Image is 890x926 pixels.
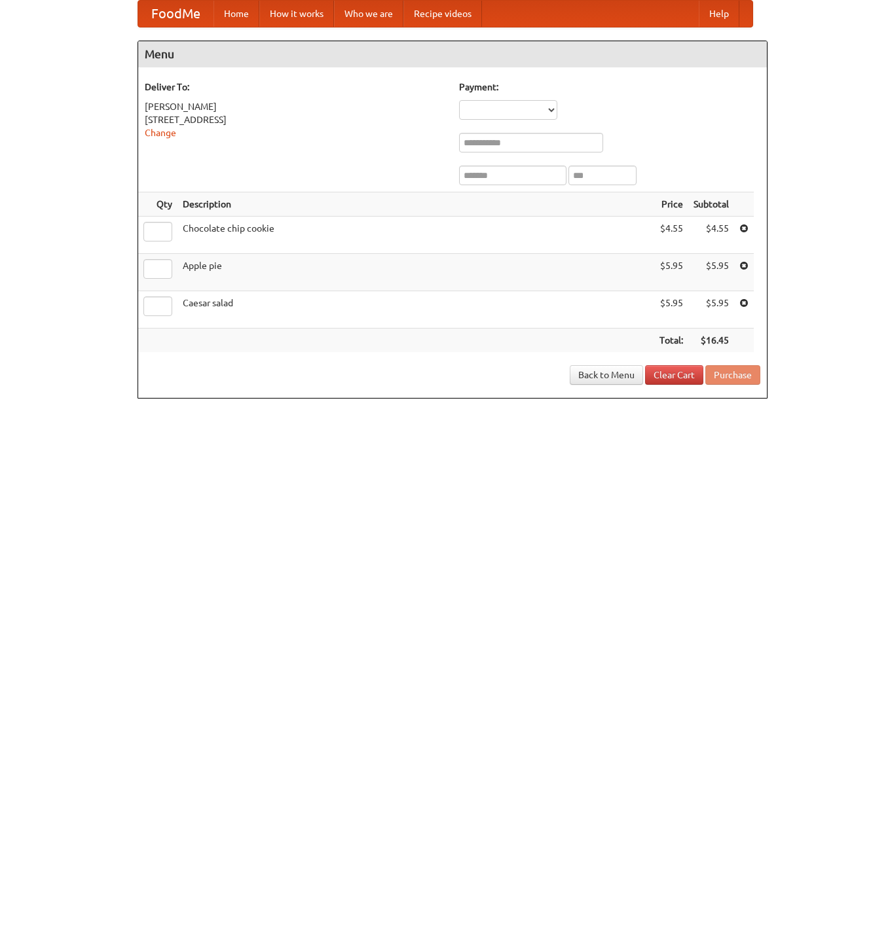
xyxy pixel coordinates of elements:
[688,254,734,291] td: $5.95
[177,192,654,217] th: Description
[138,1,213,27] a: FoodMe
[570,365,643,385] a: Back to Menu
[145,128,176,138] a: Change
[654,254,688,291] td: $5.95
[654,291,688,329] td: $5.95
[177,254,654,291] td: Apple pie
[334,1,403,27] a: Who we are
[654,329,688,353] th: Total:
[138,192,177,217] th: Qty
[213,1,259,27] a: Home
[688,291,734,329] td: $5.95
[688,329,734,353] th: $16.45
[259,1,334,27] a: How it works
[403,1,482,27] a: Recipe videos
[145,100,446,113] div: [PERSON_NAME]
[145,80,446,94] h5: Deliver To:
[699,1,739,27] a: Help
[177,291,654,329] td: Caesar salad
[459,80,760,94] h5: Payment:
[688,192,734,217] th: Subtotal
[654,192,688,217] th: Price
[654,217,688,254] td: $4.55
[145,113,446,126] div: [STREET_ADDRESS]
[177,217,654,254] td: Chocolate chip cookie
[138,41,767,67] h4: Menu
[645,365,703,385] a: Clear Cart
[688,217,734,254] td: $4.55
[705,365,760,385] button: Purchase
